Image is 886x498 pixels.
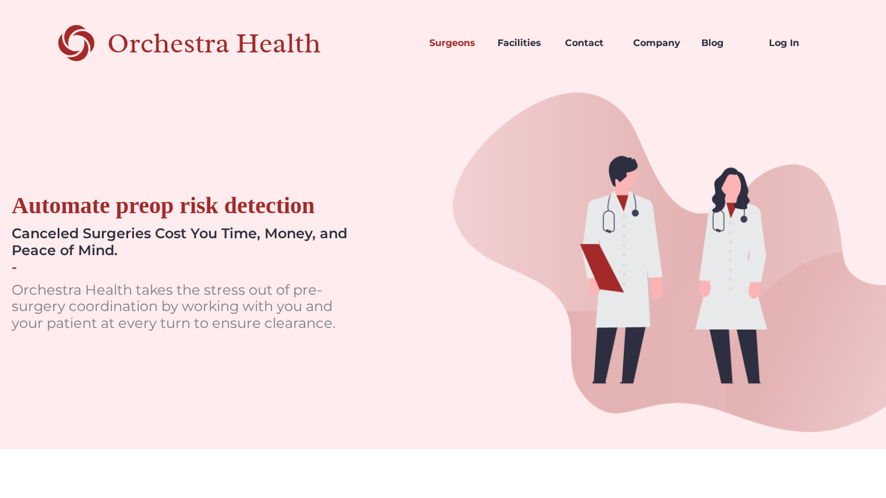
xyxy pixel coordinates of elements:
[12,259,17,276] div: -
[420,23,488,63] a: Surgeons
[107,31,362,55] div: Orchestra Health
[760,23,828,63] a: Log In
[556,23,624,63] a: Contact
[488,23,556,63] a: Facilities
[58,23,362,63] a: home
[12,282,361,332] p: Orchestra Health takes the stress out of pre-surgery coordination by working with you and your pa...
[12,225,385,259] div: Canceled Surgeries Cost You Time, Money, and Peace of Mind.
[12,192,315,220] div: Automate preop risk detection
[624,23,692,63] a: Company
[443,86,886,449] img: doctors
[692,23,760,63] a: Blog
